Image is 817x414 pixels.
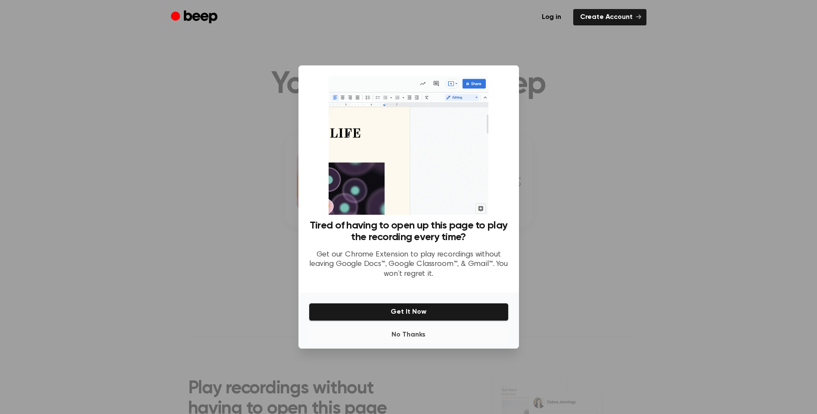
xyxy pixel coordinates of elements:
p: Get our Chrome Extension to play recordings without leaving Google Docs™, Google Classroom™, & Gm... [309,250,509,279]
img: Beep extension in action [329,76,488,215]
a: Log in [535,9,568,25]
h3: Tired of having to open up this page to play the recording every time? [309,220,509,243]
a: Create Account [573,9,646,25]
a: Beep [171,9,220,26]
button: Get It Now [309,303,509,321]
button: No Thanks [309,326,509,343]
